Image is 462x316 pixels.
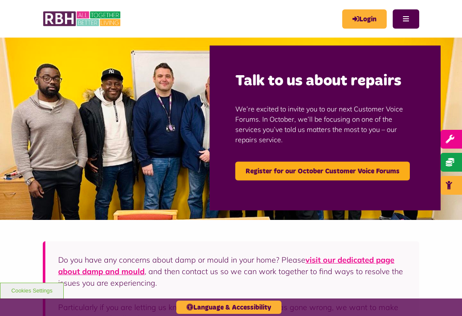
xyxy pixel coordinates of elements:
[423,278,462,316] iframe: Netcall Web Assistant for live chat
[342,9,387,29] a: MyRBH
[58,254,406,289] p: Do you have any concerns about damp or mould in your home? Please , and then contact us so we can...
[235,71,415,91] h2: Talk to us about repairs
[235,162,410,181] a: Register for our October Customer Voice Forums
[176,301,281,314] button: Language & Accessibility
[235,91,415,158] p: We’re excited to invite you to our next Customer Voice Forums. In October, we’ll be focusing on o...
[393,9,419,29] button: Navigation
[43,9,122,29] img: RBH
